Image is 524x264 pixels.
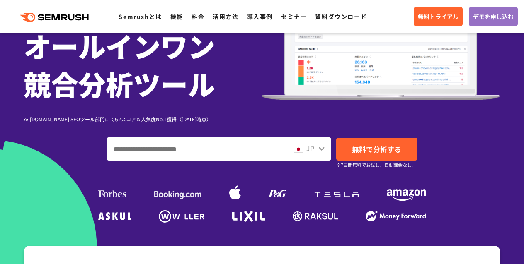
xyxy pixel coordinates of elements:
a: セミナー [281,12,307,21]
a: 資料ダウンロード [315,12,367,21]
span: 無料トライアル [418,12,458,21]
a: 無料トライアル [414,7,463,26]
span: デモを申し込む [473,12,514,21]
a: デモを申し込む [469,7,518,26]
a: 無料で分析する [336,138,417,161]
a: 料金 [192,12,204,21]
div: ※ [DOMAIN_NAME] SEOツール部門にてG2スコア＆人気度No.1獲得（[DATE]時点） [24,115,262,123]
a: 機能 [170,12,183,21]
h1: オールインワン 競合分析ツール [24,26,262,103]
a: 導入事例 [247,12,273,21]
a: Semrushとは [119,12,162,21]
span: JP [306,143,314,153]
span: 無料で分析する [352,144,401,154]
a: 活用方法 [213,12,238,21]
input: ドメイン、キーワードまたはURLを入力してください [107,138,286,160]
small: ※7日間無料でお試し。自動課金なし。 [336,161,416,169]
